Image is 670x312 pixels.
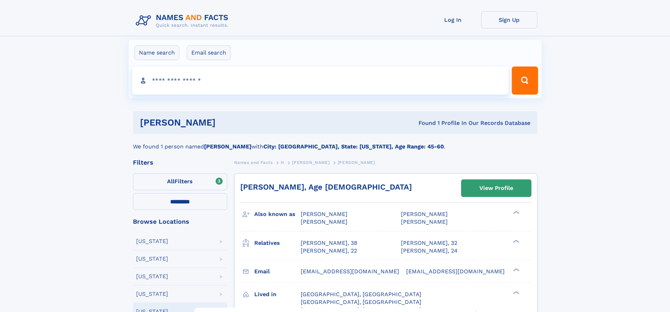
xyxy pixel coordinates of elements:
[204,143,251,150] b: [PERSON_NAME]
[263,143,444,150] b: City: [GEOGRAPHIC_DATA], State: [US_STATE], Age Range: 45-60
[292,158,330,167] a: [PERSON_NAME]
[254,208,301,220] h3: Also known as
[133,11,234,30] img: Logo Names and Facts
[401,211,448,217] span: [PERSON_NAME]
[234,158,273,167] a: Names and Facts
[511,239,520,243] div: ❯
[511,210,520,215] div: ❯
[132,66,509,95] input: search input
[479,180,513,196] div: View Profile
[511,290,520,295] div: ❯
[301,239,357,247] a: [PERSON_NAME], 38
[481,11,537,28] a: Sign Up
[406,268,505,275] span: [EMAIL_ADDRESS][DOMAIN_NAME]
[317,119,530,127] div: Found 1 Profile In Our Records Database
[136,256,168,262] div: [US_STATE]
[167,178,174,185] span: All
[254,266,301,278] h3: Email
[301,299,421,305] span: [GEOGRAPHIC_DATA], [GEOGRAPHIC_DATA]
[401,218,448,225] span: [PERSON_NAME]
[461,180,531,197] a: View Profile
[254,288,301,300] h3: Lived in
[136,291,168,297] div: [US_STATE]
[254,237,301,249] h3: Relatives
[140,118,317,127] h1: [PERSON_NAME]
[301,218,347,225] span: [PERSON_NAME]
[133,134,537,151] div: We found 1 person named with .
[134,45,179,60] label: Name search
[281,158,284,167] a: H
[401,247,458,255] a: [PERSON_NAME], 24
[292,160,330,165] span: [PERSON_NAME]
[240,183,412,191] a: [PERSON_NAME], Age [DEMOGRAPHIC_DATA]
[133,159,227,166] div: Filters
[281,160,284,165] span: H
[136,238,168,244] div: [US_STATE]
[511,267,520,272] div: ❯
[301,268,399,275] span: [EMAIL_ADDRESS][DOMAIN_NAME]
[133,173,227,190] label: Filters
[133,218,227,225] div: Browse Locations
[425,11,481,28] a: Log In
[301,247,357,255] a: [PERSON_NAME], 22
[136,274,168,279] div: [US_STATE]
[338,160,375,165] span: [PERSON_NAME]
[301,291,421,298] span: [GEOGRAPHIC_DATA], [GEOGRAPHIC_DATA]
[401,239,457,247] a: [PERSON_NAME], 32
[187,45,231,60] label: Email search
[512,66,538,95] button: Search Button
[301,211,347,217] span: [PERSON_NAME]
